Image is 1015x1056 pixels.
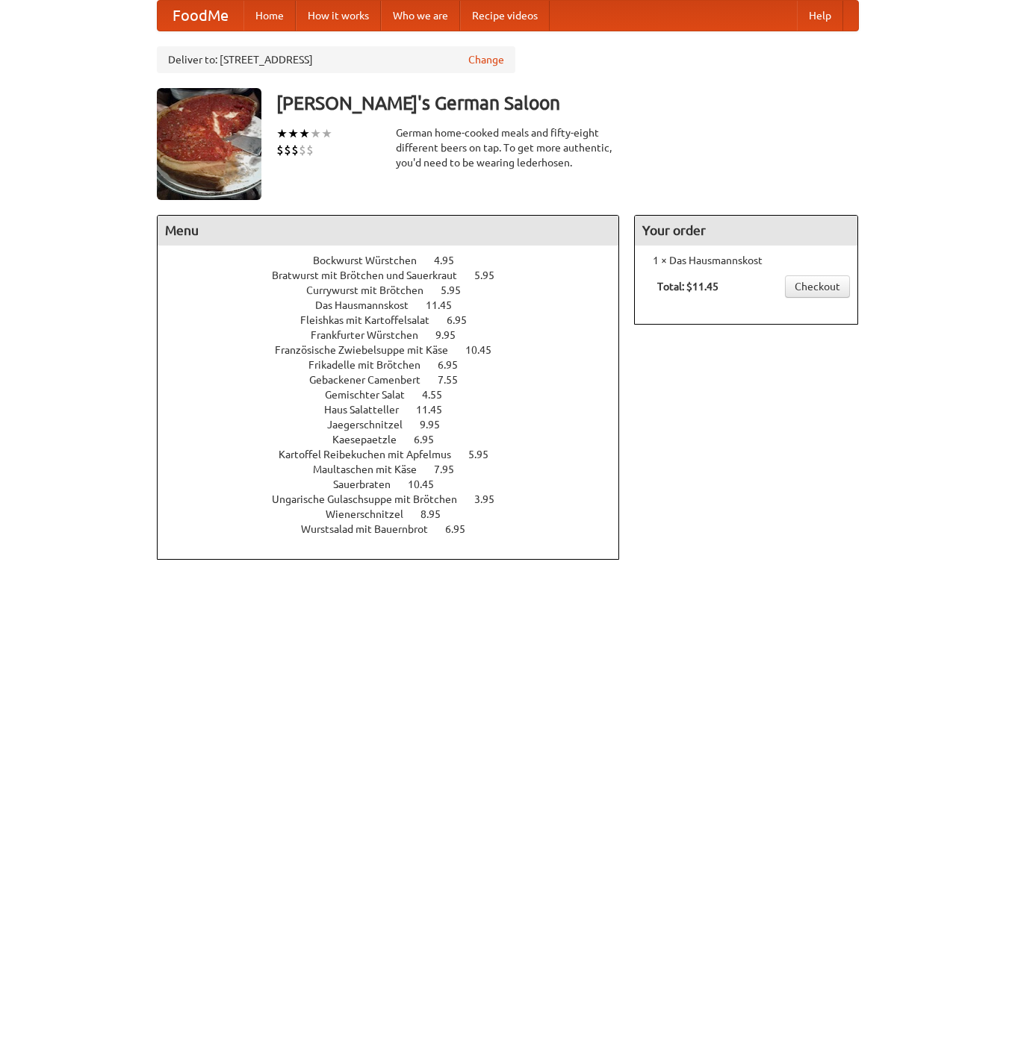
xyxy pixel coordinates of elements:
a: Fleishkas mit Kartoffelsalat 6.95 [300,314,494,326]
a: Das Hausmannskost 11.45 [315,299,479,311]
span: Frikadelle mit Brötchen [308,359,435,371]
span: 10.45 [408,478,449,490]
span: 9.95 [420,419,455,431]
span: Gemischter Salat [325,389,420,401]
a: FoodMe [158,1,243,31]
span: 6.95 [438,359,473,371]
span: Jaegerschnitzel [327,419,418,431]
span: 7.95 [434,463,469,475]
li: ★ [288,125,299,142]
div: Deliver to: [STREET_ADDRESS] [157,46,515,73]
span: 10.45 [465,344,506,356]
h4: Menu [158,216,619,246]
h3: [PERSON_NAME]'s German Saloon [276,88,859,118]
span: 5.95 [468,449,503,460]
a: Frikadelle mit Brötchen 6.95 [308,359,485,371]
span: Französische Zwiebelsuppe mit Käse [275,344,463,356]
span: 6.95 [414,434,449,446]
span: Ungarische Gulaschsuppe mit Brötchen [272,493,472,505]
span: Bockwurst Würstchen [313,254,432,266]
li: ★ [299,125,310,142]
a: Recipe videos [460,1,550,31]
a: Ungarische Gulaschsuppe mit Brötchen 3.95 [272,493,522,505]
li: $ [276,142,284,158]
a: Bockwurst Würstchen 4.95 [313,254,482,266]
span: Kaesepaetzle [332,434,412,446]
a: Change [468,52,504,67]
span: 5.95 [474,269,509,281]
a: Frankfurter Würstchen 9.95 [311,329,483,341]
span: 4.55 [422,389,457,401]
b: Total: $11.45 [657,281,718,293]
li: ★ [321,125,332,142]
a: Gemischter Salat 4.55 [325,389,470,401]
a: How it works [296,1,381,31]
a: Checkout [785,275,850,298]
a: Haus Salatteller 11.45 [324,404,470,416]
li: 1 × Das Hausmannskost [642,253,850,268]
li: $ [299,142,306,158]
li: ★ [310,125,321,142]
a: Home [243,1,296,31]
img: angular.jpg [157,88,261,200]
span: 8.95 [420,508,456,520]
a: Who we are [381,1,460,31]
a: Kartoffel Reibekuchen mit Apfelmus 5.95 [279,449,516,460]
span: Gebackener Camenbert [309,374,435,386]
span: Wienerschnitzel [326,508,418,520]
span: 7.55 [438,374,473,386]
a: Bratwurst mit Brötchen und Sauerkraut 5.95 [272,269,522,281]
span: 11.45 [426,299,467,311]
span: 9.95 [435,329,471,341]
span: 3.95 [474,493,509,505]
span: Currywurst mit Brötchen [306,284,438,296]
span: Sauerbraten [333,478,406,490]
span: 4.95 [434,254,469,266]
span: Kartoffel Reibekuchen mit Apfelmus [279,449,466,460]
a: Currywurst mit Brötchen 5.95 [306,284,488,296]
span: Maultaschen mit Käse [313,463,432,475]
a: Help [797,1,843,31]
li: ★ [276,125,288,142]
span: Frankfurter Würstchen [311,329,433,341]
a: Maultaschen mit Käse 7.95 [313,463,482,475]
a: Gebackener Camenbert 7.55 [309,374,485,386]
a: Jaegerschnitzel 9.95 [327,419,468,431]
h4: Your order [635,216,857,246]
li: $ [306,142,314,158]
span: Fleishkas mit Kartoffelsalat [300,314,444,326]
span: Wurstsalad mit Bauernbrot [301,523,443,535]
span: Bratwurst mit Brötchen und Sauerkraut [272,269,472,281]
a: Wienerschnitzel 8.95 [326,508,468,520]
li: $ [284,142,291,158]
li: $ [291,142,299,158]
div: German home-cooked meals and fifty-eight different beers on tap. To get more authentic, you'd nee... [396,125,620,170]
a: Wurstsalad mit Bauernbrot 6.95 [301,523,493,535]
span: 11.45 [416,404,457,416]
span: 6.95 [447,314,482,326]
span: Haus Salatteller [324,404,414,416]
span: 6.95 [445,523,480,535]
span: 5.95 [441,284,476,296]
a: Französische Zwiebelsuppe mit Käse 10.45 [275,344,519,356]
span: Das Hausmannskost [315,299,423,311]
a: Sauerbraten 10.45 [333,478,462,490]
a: Kaesepaetzle 6.95 [332,434,462,446]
